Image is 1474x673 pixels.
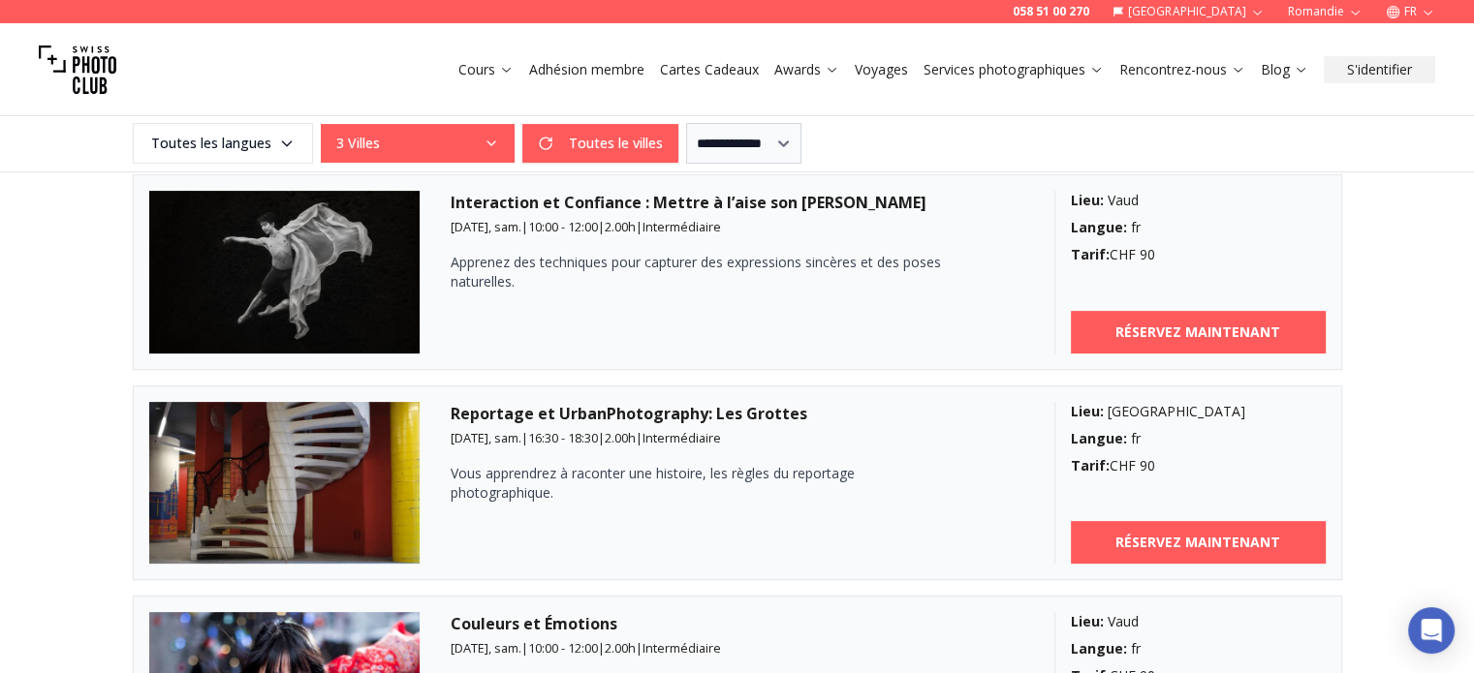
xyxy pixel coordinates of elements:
[847,56,916,83] button: Voyages
[1071,612,1104,630] b: Lieu :
[451,191,1023,214] h3: Interaction et Confiance : Mettre à l’aise son [PERSON_NAME]
[149,402,421,565] img: Reportage et UrbanPhotography: Les Grottes
[521,56,652,83] button: Adhésion membre
[1071,612,1326,631] div: Vaud
[643,218,721,235] span: Intermédiaire
[528,429,598,446] span: 16:30 - 18:30
[643,639,721,657] span: Intermédiaire
[1071,245,1326,264] div: CHF
[451,218,721,235] small: | | |
[1253,56,1316,83] button: Blog
[924,60,1104,79] a: Services photographiques
[767,56,847,83] button: Awards
[605,639,636,657] span: 2.00 h
[605,218,636,235] span: 2.00 h
[1071,311,1326,353] a: RÉSERVEZ MAINTENANT
[605,429,636,446] span: 2.00 h
[1071,429,1326,448] div: fr
[1071,639,1326,658] div: fr
[1071,218,1127,236] b: Langue :
[774,60,839,79] a: Awards
[451,639,721,657] small: | | |
[1115,533,1280,552] b: RÉSERVEZ MAINTENANT
[451,612,1023,635] h3: Couleurs et Émotions
[643,429,721,446] span: Intermédiaire
[1261,60,1308,79] a: Blog
[133,123,313,164] button: Toutes les langues
[1140,245,1155,263] span: 90
[1071,456,1110,474] b: Tarif :
[451,429,521,446] span: [DATE], sam.
[1013,4,1089,19] a: 058 51 00 270
[149,191,421,353] img: Interaction et Confiance : Mettre à l’aise son Modèle
[529,60,644,79] a: Adhésion membre
[321,124,515,163] button: 3 Villes
[1071,456,1326,475] div: CHF
[1071,521,1326,564] a: RÉSERVEZ MAINTENANT
[528,639,598,657] span: 10:00 - 12:00
[451,253,955,291] p: Apprenez des techniques pour capturer des expressions sincères et des poses naturelles.
[1408,607,1455,654] div: Open Intercom Messenger
[1071,191,1326,210] div: Vaud
[528,218,598,235] span: 10:00 - 12:00
[1071,639,1127,658] b: Langue :
[1140,456,1155,474] span: 90
[916,56,1112,83] button: Services photographiques
[1071,429,1127,447] b: Langue :
[1071,402,1326,421] div: [GEOGRAPHIC_DATA]
[458,60,514,79] a: Cours
[1324,56,1435,83] button: S'identifier
[652,56,767,83] button: Cartes Cadeaux
[1071,245,1110,263] b: Tarif :
[451,218,521,235] span: [DATE], sam.
[451,402,1023,425] h3: Reportage et UrbanPhotography: Les Grottes
[136,126,310,161] span: Toutes les langues
[1071,191,1104,209] b: Lieu :
[451,429,721,446] small: | | |
[1115,322,1280,342] b: RÉSERVEZ MAINTENANT
[1119,60,1245,79] a: Rencontrez-nous
[39,31,116,108] img: Swiss photo club
[1112,56,1253,83] button: Rencontrez-nous
[1071,402,1104,420] b: Lieu :
[522,124,678,163] button: Toutes le villes
[451,464,955,503] p: Vous apprendrez à raconter une histoire, les règles du reportage photographique.
[660,60,759,79] a: Cartes Cadeaux
[855,60,908,79] a: Voyages
[451,56,521,83] button: Cours
[451,639,521,657] span: [DATE], sam.
[1071,218,1326,237] div: fr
